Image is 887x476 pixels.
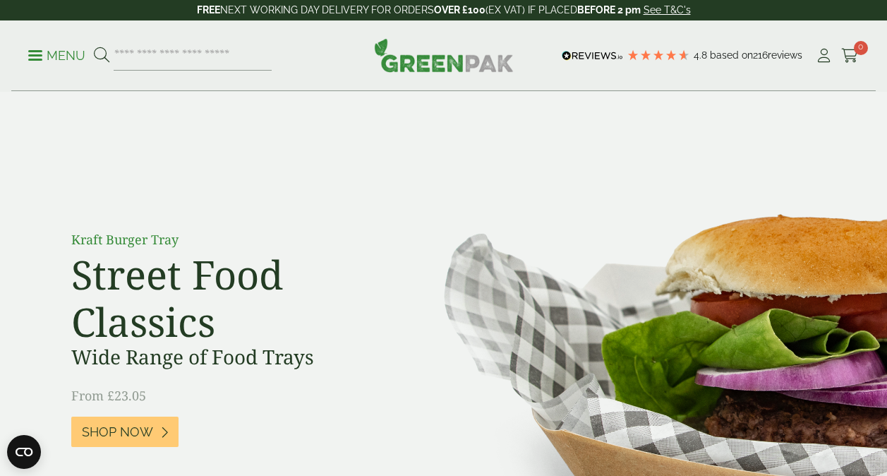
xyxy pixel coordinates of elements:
[71,251,389,345] h2: Street Food Classics
[71,387,146,404] span: From £23.05
[562,51,623,61] img: REVIEWS.io
[815,49,833,63] i: My Account
[644,4,691,16] a: See T&C's
[627,49,690,61] div: 4.79 Stars
[28,47,85,64] p: Menu
[197,4,220,16] strong: FREE
[71,230,389,249] p: Kraft Burger Tray
[694,49,710,61] span: 4.8
[710,49,753,61] span: Based on
[768,49,802,61] span: reviews
[71,345,389,369] h3: Wide Range of Food Trays
[82,424,153,440] span: Shop Now
[434,4,485,16] strong: OVER £100
[753,49,768,61] span: 216
[28,47,85,61] a: Menu
[71,417,179,447] a: Shop Now
[854,41,868,55] span: 0
[7,435,41,469] button: Open CMP widget
[841,49,859,63] i: Cart
[577,4,641,16] strong: BEFORE 2 pm
[374,38,514,72] img: GreenPak Supplies
[841,45,859,66] a: 0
